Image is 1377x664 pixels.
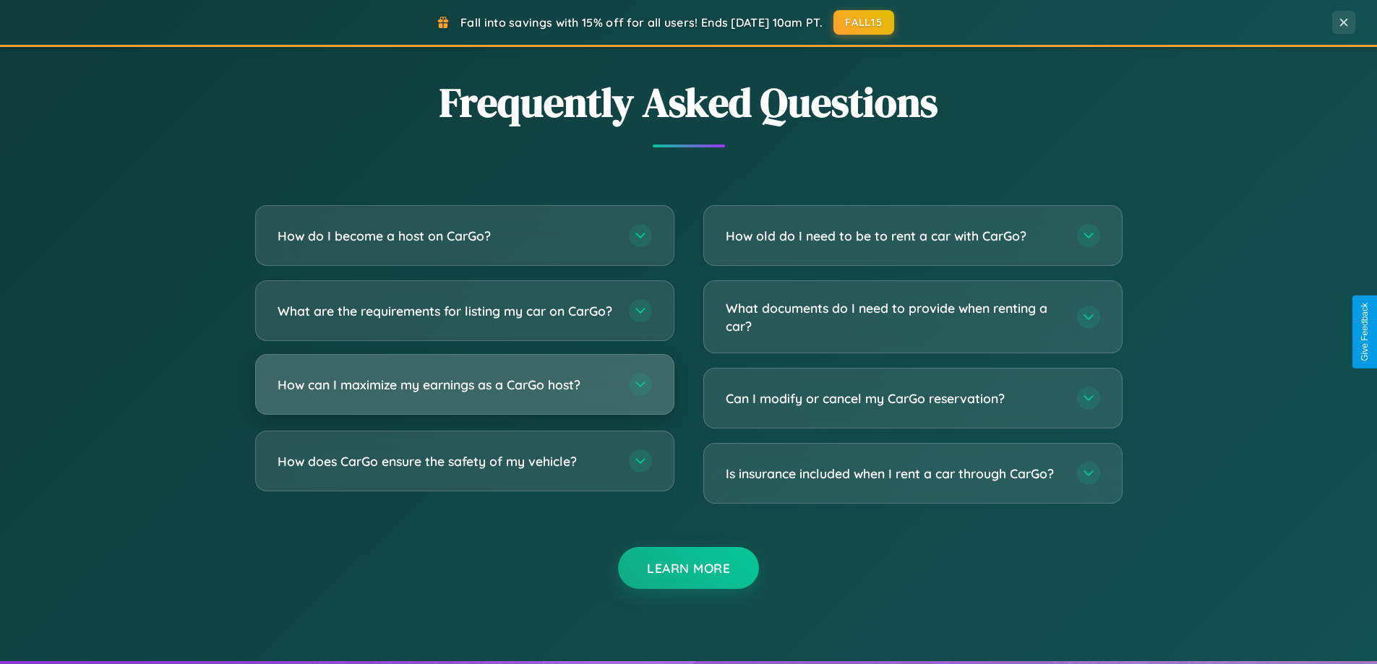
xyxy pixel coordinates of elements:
[1360,303,1370,361] div: Give Feedback
[618,547,759,589] button: Learn More
[726,227,1063,245] h3: How old do I need to be to rent a car with CarGo?
[726,465,1063,483] h3: Is insurance included when I rent a car through CarGo?
[726,389,1063,408] h3: Can I modify or cancel my CarGo reservation?
[255,74,1123,130] h2: Frequently Asked Questions
[278,302,614,320] h3: What are the requirements for listing my car on CarGo?
[726,299,1063,335] h3: What documents do I need to provide when renting a car?
[278,376,614,394] h3: How can I maximize my earnings as a CarGo host?
[833,10,894,35] button: FALL15
[278,452,614,470] h3: How does CarGo ensure the safety of my vehicle?
[460,15,823,30] span: Fall into savings with 15% off for all users! Ends [DATE] 10am PT.
[278,227,614,245] h3: How do I become a host on CarGo?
